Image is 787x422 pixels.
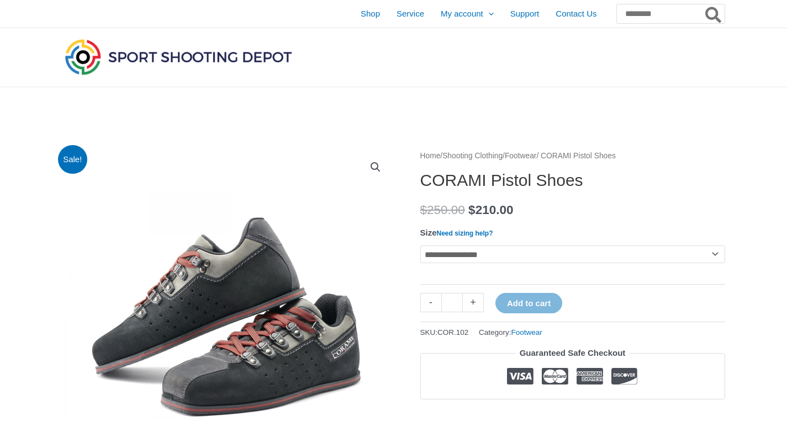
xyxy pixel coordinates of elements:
[420,325,469,339] span: SKU:
[468,203,476,217] span: $
[420,149,725,163] nav: Breadcrumb
[420,170,725,190] h1: CORAMI Pistol Shoes
[515,345,630,361] legend: Guaranteed Safe Checkout
[441,293,463,312] input: Product quantity
[468,203,513,217] bdi: 210.00
[420,203,465,217] bdi: 250.00
[505,152,537,160] a: Footwear
[420,228,493,237] label: Size
[62,36,294,77] img: Sport Shooting Depot
[420,152,441,160] a: Home
[420,203,427,217] span: $
[495,293,562,313] button: Add to cart
[366,157,385,177] a: View full-screen image gallery
[437,328,468,336] span: COR.102
[420,408,725,421] iframe: Customer reviews powered by Trustpilot
[511,328,542,336] a: Footwear
[442,152,503,160] a: Shooting Clothing
[479,325,542,339] span: Category:
[58,145,87,174] span: Sale!
[703,4,725,23] button: Search
[420,293,441,312] a: -
[437,229,493,237] a: Need sizing help?
[463,293,484,312] a: +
